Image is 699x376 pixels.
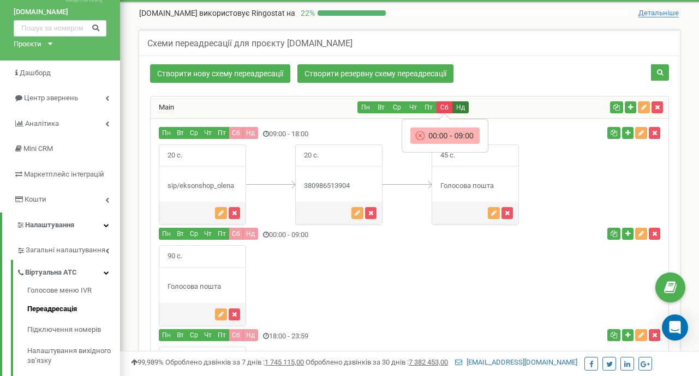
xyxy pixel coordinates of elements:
button: Пошук схеми переадресації [651,64,669,81]
div: Голосова пошта [159,282,246,292]
a: Налаштування вихідного зв’язку [27,341,120,372]
span: 00:00 - 09:00 [428,130,474,141]
button: Ср [187,329,201,341]
div: 09:00 - 18:00 [151,127,496,142]
p: 22 % [295,8,318,19]
button: Пт [421,101,437,113]
button: Нд [243,329,258,341]
span: 99,989% [131,358,164,366]
span: 20 с. [296,145,327,166]
button: Ср [187,228,201,240]
p: [DOMAIN_NAME] [139,8,295,19]
span: 90 с. [159,347,190,368]
button: Пн [357,101,374,113]
span: 90 с. [159,246,190,267]
button: Нд [243,228,258,240]
span: Маркетплейс інтеграцій [24,170,104,178]
button: Ср [389,101,405,113]
span: Mini CRM [23,144,53,153]
button: Чт [405,101,421,113]
span: Кошти [25,195,46,203]
span: 20 с. [159,145,190,166]
u: 7 382 453,00 [409,358,448,366]
button: Пн [159,127,174,139]
button: Пн [159,329,174,341]
button: Вт [174,228,187,240]
button: Чт [201,127,215,139]
span: 45 с. [432,145,463,166]
button: Чт [201,329,215,341]
button: Сб [437,101,453,113]
span: Налаштування [25,221,74,229]
span: Центр звернень [24,94,78,102]
div: 18:00 - 23:59 [151,329,496,344]
span: Дашборд [20,69,51,77]
div: Голосова пошта [432,181,518,191]
h5: Схеми переадресації для проєкту [DOMAIN_NAME] [147,39,353,48]
span: Віртуальна АТС [25,268,77,278]
a: Main [151,103,174,111]
button: Вт [174,329,187,341]
a: Переадресація [27,299,120,320]
button: Пт [214,228,229,240]
a: Налаштування [2,213,120,238]
button: Нд [243,127,258,139]
button: Сб [229,329,243,341]
span: Детальніше [638,9,679,17]
a: [EMAIL_ADDRESS][DOMAIN_NAME] [455,358,577,366]
a: [DOMAIN_NAME] [14,7,106,17]
a: Підключення номерів [27,319,120,341]
span: Аналiтика [25,119,59,128]
button: Пт [214,127,229,139]
a: Створити нову схему переадресації [150,64,290,83]
span: Загальні налаштування [26,245,105,256]
a: Голосове меню IVR [27,286,120,299]
button: Сб [229,127,243,139]
input: Пошук за номером [14,20,106,37]
div: sip/eksonshop_olena [159,181,246,191]
div: Open Intercom Messenger [662,314,688,341]
a: Загальні налаштування [16,238,120,260]
button: Вт [174,127,187,139]
div: 00:00 - 09:00 [151,228,496,242]
div: 380986513904 [296,181,382,191]
span: Оброблено дзвінків за 30 днів : [306,358,448,366]
a: Віртуальна АТС [16,260,120,282]
button: Ср [187,127,201,139]
span: використовує Ringostat на [199,9,295,17]
span: Оброблено дзвінків за 7 днів : [165,358,304,366]
button: Вт [373,101,390,113]
div: Проєкти [14,39,41,50]
u: 1 745 115,00 [265,358,304,366]
button: Нд [452,101,469,113]
button: Сб [229,228,243,240]
button: Чт [201,228,215,240]
button: Пн [159,228,174,240]
button: Пт [214,329,229,341]
a: Створити резервну схему переадресації [297,64,453,83]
